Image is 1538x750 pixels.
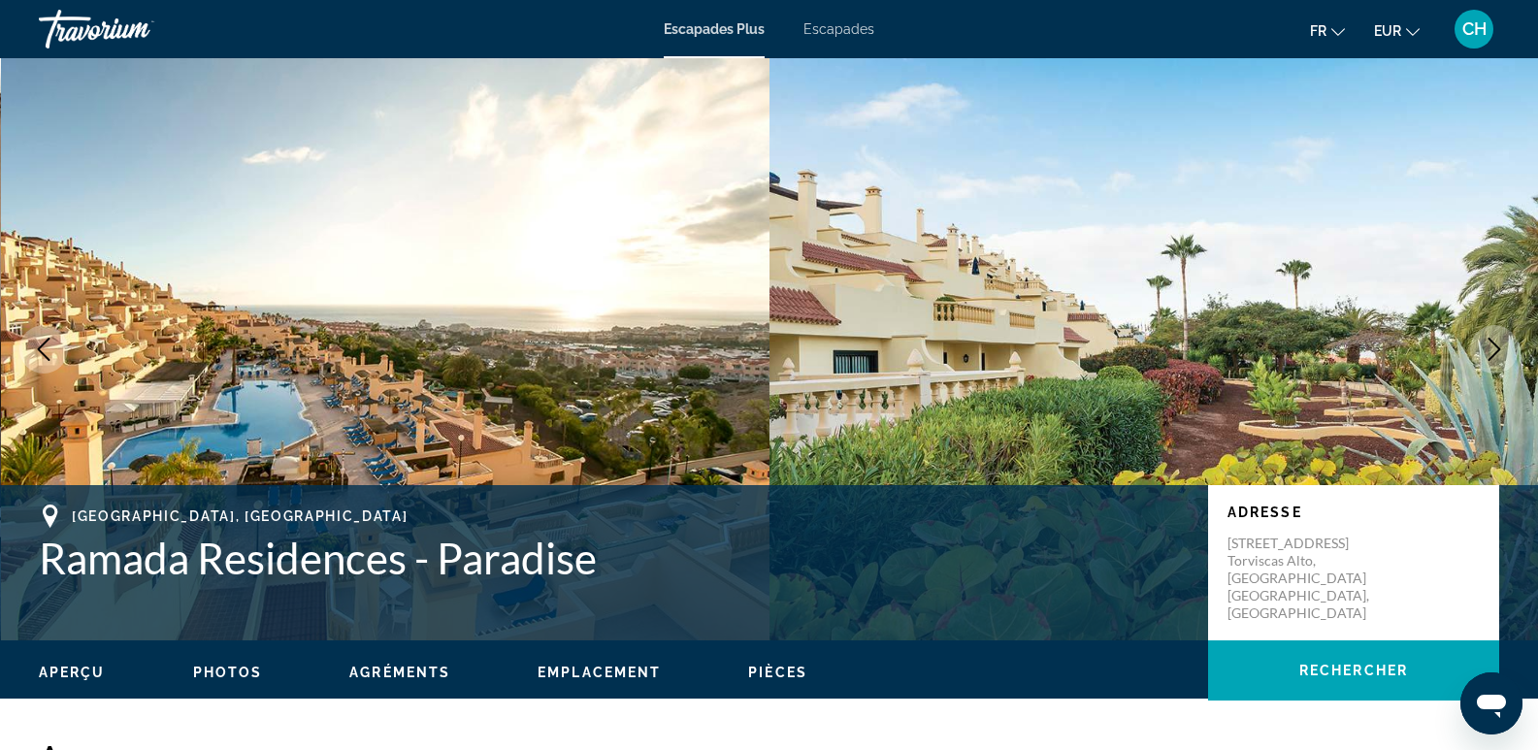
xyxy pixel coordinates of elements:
[349,665,450,680] span: Agréments
[1374,16,1420,45] button: Changer de devise
[193,665,263,680] span: Photos
[39,664,106,681] button: Aperçu
[1208,640,1499,701] button: Rechercher
[538,664,661,681] button: Emplacement
[39,665,106,680] span: Aperçu
[1462,18,1487,39] font: CH
[748,664,807,681] button: Pièces
[664,21,765,37] a: Escapades Plus
[19,325,68,374] button: Previous image
[1227,535,1383,622] p: [STREET_ADDRESS] Torviscas Alto, [GEOGRAPHIC_DATA] [GEOGRAPHIC_DATA], [GEOGRAPHIC_DATA]
[1460,672,1522,734] iframe: Bouton de lancement de la fenêtre de messagerie
[39,533,1189,583] h1: Ramada Residences - Paradise
[1310,23,1326,39] font: fr
[72,508,408,524] span: [GEOGRAPHIC_DATA], [GEOGRAPHIC_DATA]
[1310,16,1345,45] button: Changer de langue
[803,21,874,37] a: Escapades
[1299,663,1408,678] span: Rechercher
[1470,325,1519,374] button: Next image
[349,664,450,681] button: Agréments
[1449,9,1499,49] button: Menu utilisateur
[193,664,263,681] button: Photos
[1374,23,1401,39] font: EUR
[748,665,807,680] span: Pièces
[538,665,661,680] span: Emplacement
[39,4,233,54] a: Travorium
[1227,505,1480,520] p: Adresse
